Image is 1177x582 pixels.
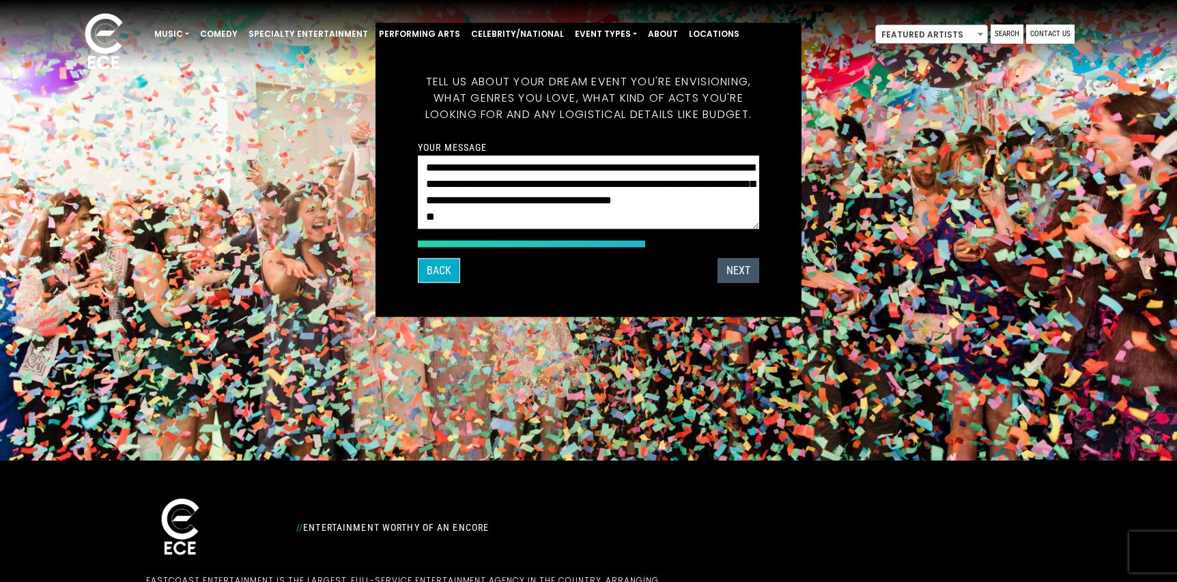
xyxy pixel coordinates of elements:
[683,23,745,46] a: Locations
[718,258,759,282] button: Next
[569,23,642,46] a: Event Types
[373,23,466,46] a: Performing Arts
[1026,25,1075,44] a: Contact Us
[149,23,195,46] a: Music
[418,258,460,282] button: Back
[296,522,303,533] span: //
[875,25,988,44] span: Featured Artists
[642,23,683,46] a: About
[195,23,243,46] a: Comedy
[418,141,487,153] label: Your message
[418,57,759,139] h5: Tell us about your dream event you're envisioning, what genres you love, what kind of acts you're...
[466,23,569,46] a: Celebrity/National
[991,25,1023,44] a: Search
[243,23,373,46] a: Specialty Entertainment
[146,495,214,561] img: ece_new_logo_whitev2-1.png
[70,10,138,76] img: ece_new_logo_whitev2-1.png
[288,516,739,538] div: Entertainment Worthy of an Encore
[876,25,987,44] span: Featured Artists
